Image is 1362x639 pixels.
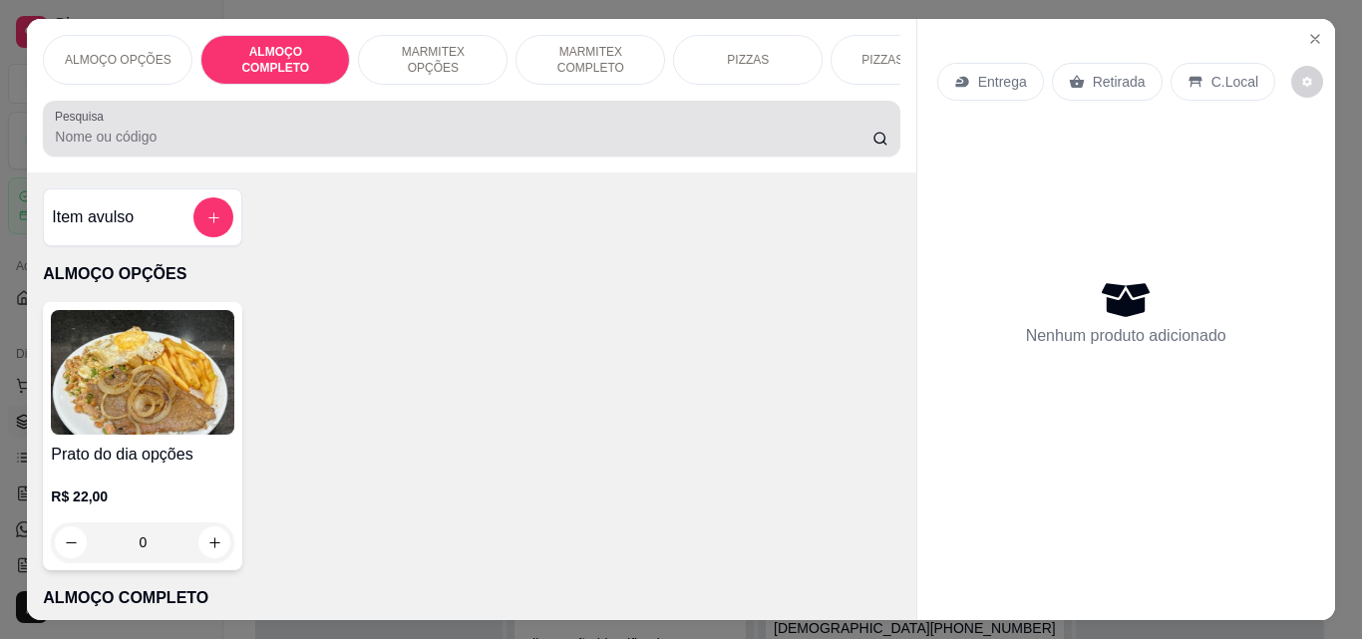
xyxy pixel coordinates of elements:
[1026,324,1226,348] p: Nenhum produto adicionado
[1291,66,1323,98] button: decrease-product-quantity
[43,586,899,610] p: ALMOÇO COMPLETO
[55,127,872,147] input: Pesquisa
[1211,72,1258,92] p: C.Local
[193,197,233,237] button: add-separate-item
[727,52,769,68] p: PIZZAS
[55,108,111,125] label: Pesquisa
[1093,72,1146,92] p: Retirada
[1299,23,1331,55] button: Close
[51,486,234,506] p: R$ 22,00
[51,310,234,435] img: product-image
[375,44,491,76] p: MARMITEX OPÇÕES
[978,72,1027,92] p: Entrega
[65,52,171,68] p: ALMOÇO OPÇÕES
[51,443,234,467] h4: Prato do dia opções
[43,262,899,286] p: ALMOÇO OPÇÕES
[532,44,648,76] p: MARMITEX COMPLETO
[217,44,333,76] p: ALMOÇO COMPLETO
[861,52,949,68] p: PIZZAS DOCES
[52,205,134,229] h4: Item avulso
